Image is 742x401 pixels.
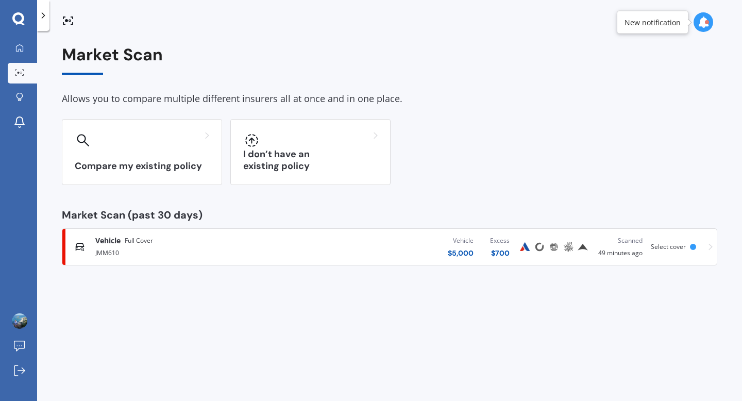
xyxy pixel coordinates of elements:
img: Provident [577,241,589,253]
img: Cove [533,241,546,253]
img: AMP [562,241,575,253]
span: Vehicle [95,236,121,246]
div: Market Scan [62,45,717,75]
div: Vehicle [448,236,474,246]
div: New notification [625,17,681,27]
img: ACg8ocJ71c5Z1lSWOcS5fjV-rZOlwTv4HasLWICNWXW-olFS3E2raxft=s96-c [12,313,27,329]
img: Protecta [548,241,560,253]
a: VehicleFull CoverJMM610Vehicle$5,000Excess$700AutosureCoveProtectaAMPProvidentScanned49 minutes a... [62,228,717,265]
div: JMM610 [95,246,296,258]
div: $ 5,000 [448,248,474,258]
div: $ 700 [490,248,510,258]
span: Select cover [651,242,686,251]
div: Market Scan (past 30 days) [62,210,717,220]
h3: Compare my existing policy [75,160,209,172]
span: Full Cover [125,236,153,246]
div: Allows you to compare multiple different insurers all at once and in one place. [62,91,717,107]
div: Excess [490,236,510,246]
h3: I don’t have an existing policy [243,148,378,172]
div: Scanned [598,236,643,246]
div: 49 minutes ago [598,236,643,258]
img: Autosure [519,241,531,253]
